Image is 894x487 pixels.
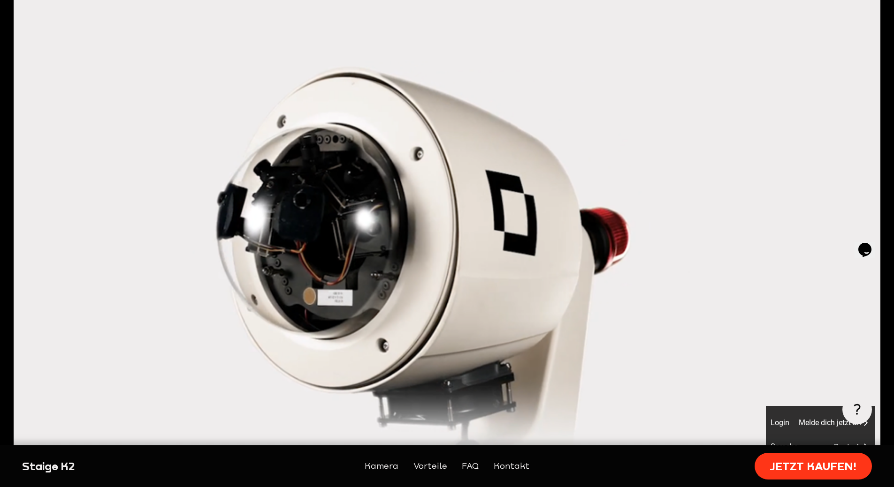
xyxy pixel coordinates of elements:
[755,453,872,480] a: Jetzt kaufen!
[494,460,529,473] a: Kontakt
[855,230,885,258] iframe: chat widget
[413,460,447,473] a: Vorteile
[365,460,398,473] a: Kamera
[22,459,226,474] div: Staige K2
[462,460,479,473] a: FAQ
